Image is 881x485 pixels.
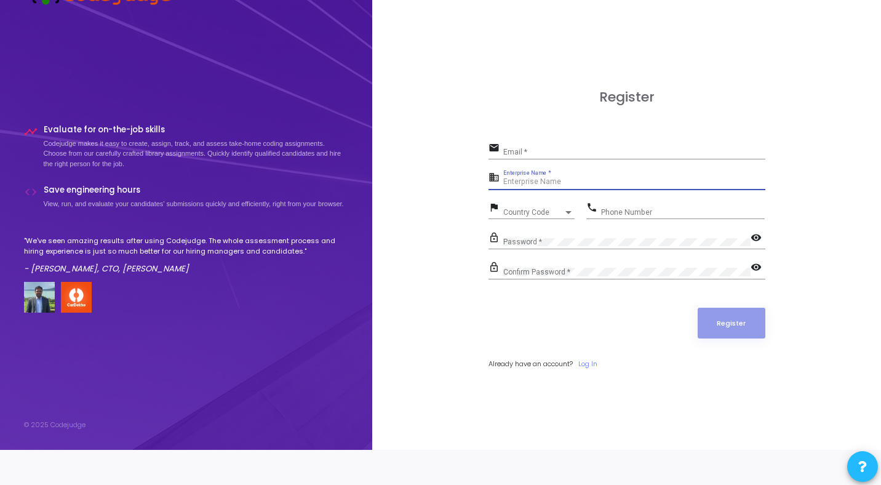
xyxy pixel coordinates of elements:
[488,142,503,156] mat-icon: email
[44,138,349,169] p: Codejudge makes it easy to create, assign, track, and assess take-home coding assignments. Choose...
[503,178,765,186] input: Enterprise Name
[488,171,503,186] mat-icon: business
[578,359,597,369] a: Log In
[61,282,92,313] img: company-logo
[24,420,86,430] div: © 2025 Codejudge
[44,125,349,135] h4: Evaluate for on-the-job skills
[24,236,349,256] p: "We've seen amazing results after using Codejudge. The whole assessment process and hiring experi...
[488,89,765,105] h3: Register
[44,199,344,209] p: View, run, and evaluate your candidates’ submissions quickly and efficiently, right from your bro...
[698,308,765,339] button: Register
[503,148,765,156] input: Email
[24,125,38,138] i: timeline
[586,201,601,216] mat-icon: phone
[601,208,765,217] input: Phone Number
[488,261,503,276] mat-icon: lock_outline
[488,201,503,216] mat-icon: flag
[24,282,55,313] img: user image
[751,261,765,276] mat-icon: visibility
[44,185,344,195] h4: Save engineering hours
[751,231,765,246] mat-icon: visibility
[24,185,38,199] i: code
[488,359,573,369] span: Already have an account?
[503,209,564,216] span: Country Code
[488,231,503,246] mat-icon: lock_outline
[24,263,189,275] em: - [PERSON_NAME], CTO, [PERSON_NAME]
